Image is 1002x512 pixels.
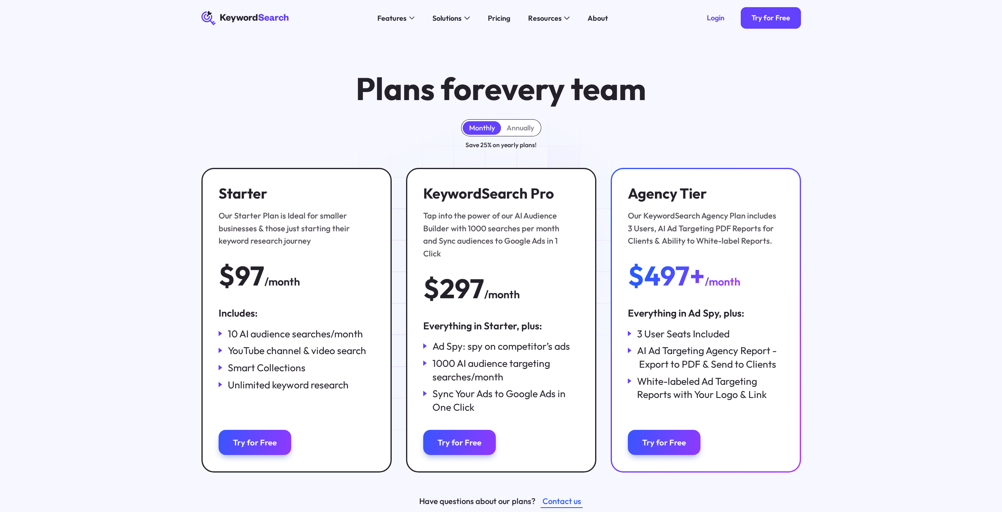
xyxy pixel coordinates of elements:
[438,437,481,447] div: Try for Free
[696,7,735,29] a: Login
[628,262,705,290] div: $497+
[628,185,779,202] h3: Agency Tier
[465,140,537,150] div: Save 25% on yearly plans!
[637,374,784,401] div: White-labeled Ad Targeting Reports with Your Logo & Link
[264,273,300,290] div: /month
[219,306,374,320] div: Includes:
[377,13,406,24] div: Features
[485,69,646,108] span: every team
[423,209,574,260] div: Tap into the power of our AI Audience Builder with 1000 searches per month and Sync audiences to ...
[637,344,784,370] div: AI Ad Targeting Agency Report - Export to PDF & Send to Clients
[432,387,579,414] div: Sync Your Ads to Google Ads in One Click
[233,437,277,447] div: Try for Free
[542,495,581,508] div: Contact us
[751,14,790,23] div: Try for Free
[423,185,574,202] h3: KeywordSearch Pro
[484,286,520,303] div: /month
[423,430,496,455] a: Try for Free
[482,11,515,25] a: Pricing
[219,209,369,247] div: Our Starter Plan is Ideal for smaller businesses & those just starting their keyword research jou...
[432,356,579,383] div: 1000 AI audience targeting searches/month
[228,327,363,341] div: 10 AI audience searches/month
[219,430,291,455] a: Try for Free
[642,437,686,447] div: Try for Free
[432,13,462,24] div: Solutions
[628,209,779,247] div: Our KeywordSearch Agency Plan includes 3 Users, AI Ad Targeting PDF Reports for Clients & Ability...
[540,494,583,508] a: Contact us
[419,495,535,508] div: Have questions about our plans?
[423,274,484,303] div: $297
[469,124,495,133] div: Monthly
[741,7,801,29] a: Try for Free
[228,344,366,357] div: YouTube channel & video search
[228,378,349,392] div: Unlimited keyword research
[588,13,608,24] div: About
[528,13,562,24] div: Resources
[219,185,369,202] h3: Starter
[705,273,740,290] div: /month
[628,430,700,455] a: Try for Free
[432,339,570,353] div: Ad Spy: spy on competitor’s ads
[637,327,730,341] div: 3 User Seats Included
[707,14,724,23] div: Login
[228,361,306,374] div: Smart Collections
[628,306,783,320] div: Everything in Ad Spy, plus:
[507,124,534,133] div: Annually
[582,11,613,25] a: About
[219,262,264,290] div: $97
[356,72,646,105] h1: Plans for
[488,13,510,24] div: Pricing
[423,319,579,333] div: Everything in Starter, plus:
